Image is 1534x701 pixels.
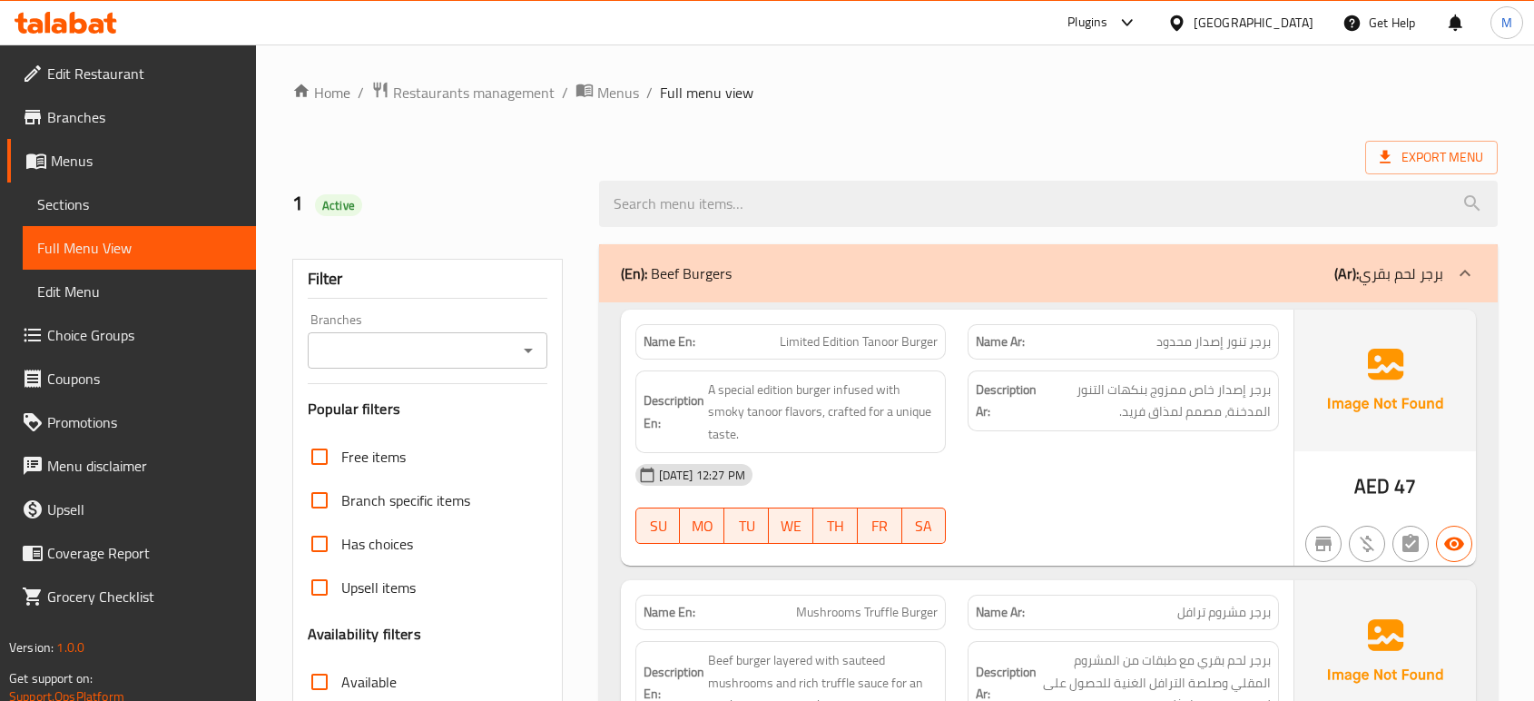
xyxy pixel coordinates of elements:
[292,82,350,104] a: Home
[796,603,938,622] span: Mushrooms Truffle Burger
[732,513,762,539] span: TU
[47,106,241,128] span: Branches
[976,379,1037,423] strong: Description Ar:
[1294,310,1476,451] img: Ae5nvW7+0k+MAAAAAElFTkSuQmCC
[37,237,241,259] span: Full Menu View
[7,444,256,488] a: Menu disclaimer
[1194,13,1313,33] div: [GEOGRAPHIC_DATA]
[708,379,939,446] span: A special edition burger infused with smoky tanoor flavors, crafted for a unique taste.
[621,260,647,287] b: (En):
[769,508,813,544] button: WE
[37,193,241,215] span: Sections
[47,324,241,346] span: Choice Groups
[976,603,1025,622] strong: Name Ar:
[813,508,858,544] button: TH
[23,226,256,270] a: Full Menu View
[1156,332,1271,351] span: برجر تنور إصدار محدود
[9,666,93,690] span: Get support on:
[1392,526,1429,562] button: Not has choices
[23,270,256,313] a: Edit Menu
[644,332,695,351] strong: Name En:
[7,95,256,139] a: Branches
[599,181,1498,227] input: search
[910,513,939,539] span: SA
[599,244,1498,302] div: (En): Beef Burgers(Ar):برجر لحم بقري
[1305,526,1342,562] button: Not branch specific item
[47,542,241,564] span: Coverage Report
[976,332,1025,351] strong: Name Ar:
[7,400,256,444] a: Promotions
[7,52,256,95] a: Edit Restaurant
[341,533,413,555] span: Has choices
[47,455,241,477] span: Menu disclaimer
[1501,13,1512,33] span: M
[7,575,256,618] a: Grocery Checklist
[47,63,241,84] span: Edit Restaurant
[9,636,54,659] span: Version:
[308,399,547,420] h3: Popular filters
[7,357,256,400] a: Coupons
[687,513,717,539] span: MO
[308,624,421,645] h3: Availability filters
[1334,262,1443,284] p: برجر لحم بقري
[393,82,555,104] span: Restaurants management
[635,508,681,544] button: SU
[1436,526,1472,562] button: Available
[341,446,406,468] span: Free items
[315,194,362,216] div: Active
[315,197,362,214] span: Active
[56,636,84,659] span: 1.0.0
[7,531,256,575] a: Coverage Report
[902,508,947,544] button: SA
[1334,260,1359,287] b: (Ar):
[1380,146,1483,169] span: Export Menu
[341,577,416,598] span: Upsell items
[1040,379,1271,423] span: برجر إصدار خاص ممزوج بنكهات التنور المدخنة، مصمم لمذاق فريد.
[292,190,577,217] h2: 1
[644,513,674,539] span: SU
[1365,141,1498,174] span: Export Menu
[37,281,241,302] span: Edit Menu
[7,488,256,531] a: Upsell
[1354,469,1390,504] span: AED
[1067,12,1107,34] div: Plugins
[821,513,851,539] span: TH
[1177,603,1271,622] span: برجر مشروم ترافل
[308,260,547,299] div: Filter
[341,671,397,693] span: Available
[652,467,752,484] span: [DATE] 12:27 PM
[47,411,241,433] span: Promotions
[680,508,724,544] button: MO
[23,183,256,226] a: Sections
[724,508,769,544] button: TU
[646,82,653,104] li: /
[1394,469,1416,504] span: 47
[780,332,938,351] span: Limited Edition Tanoor Burger
[341,489,470,511] span: Branch specific items
[621,262,732,284] p: Beef Burgers
[660,82,753,104] span: Full menu view
[858,508,902,544] button: FR
[644,390,704,434] strong: Description En:
[47,586,241,607] span: Grocery Checklist
[644,603,695,622] strong: Name En:
[358,82,364,104] li: /
[562,82,568,104] li: /
[7,139,256,183] a: Menus
[776,513,806,539] span: WE
[371,81,555,104] a: Restaurants management
[47,368,241,390] span: Coupons
[292,81,1498,104] nav: breadcrumb
[865,513,895,539] span: FR
[516,338,541,363] button: Open
[47,499,241,520] span: Upsell
[51,150,241,172] span: Menus
[597,82,639,104] span: Menus
[575,81,639,104] a: Menus
[7,313,256,357] a: Choice Groups
[1349,526,1385,562] button: Purchased item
